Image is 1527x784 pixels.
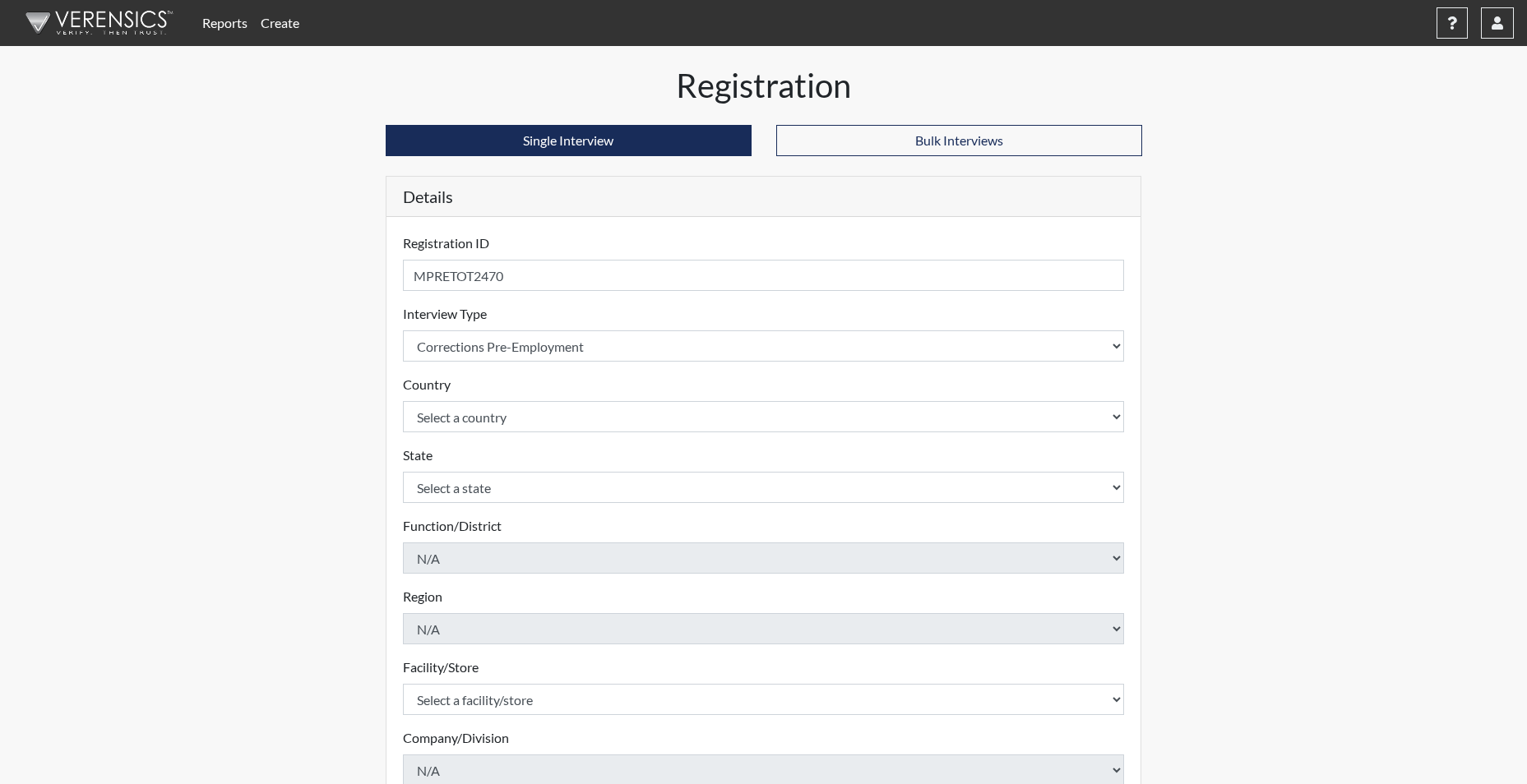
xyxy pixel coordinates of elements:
h1: Registration [386,66,1142,105]
label: Company/Division [403,728,509,748]
label: Facility/Store [403,657,479,677]
label: Registration ID [403,233,489,253]
button: Single Interview [386,125,752,156]
label: Interview Type [403,304,487,324]
input: Insert a Registration ID, which needs to be a unique alphanumeric value for each interviewee [403,260,1125,291]
h5: Details [386,177,1141,217]
a: Reports [196,7,254,39]
label: State [403,445,433,465]
button: Bulk Interviews [776,125,1142,156]
label: Country [403,375,451,394]
label: Region [403,587,442,606]
label: Function/District [403,516,502,536]
a: Create [254,7,306,39]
